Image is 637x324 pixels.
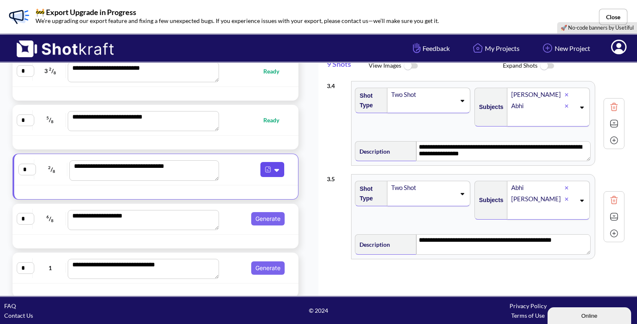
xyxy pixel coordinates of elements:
[262,164,273,175] img: Pdf Icon
[355,238,390,251] span: Description
[390,89,456,100] div: Two Shot
[35,212,66,225] span: /
[401,57,420,75] img: ToggleOff Icon
[46,214,49,219] span: 6
[35,263,66,273] span: 1
[561,24,634,31] a: 🚀 No-code banners by Usetiful
[411,41,423,55] img: Hand Icon
[390,182,456,193] div: Two Shot
[538,57,556,75] img: ToggleOff Icon
[36,163,67,176] span: /
[475,100,503,114] span: Subjects
[423,311,633,320] div: Terms of Use
[423,301,633,311] div: Privacy Policy
[608,194,620,206] img: Trash Icon
[251,261,285,275] button: Generate
[510,182,564,193] div: Abhi
[510,89,564,100] div: [PERSON_NAME]
[53,169,55,174] span: 8
[548,306,633,324] iframe: chat widget
[263,115,288,125] span: Ready
[475,193,503,207] span: Subjects
[49,66,51,71] span: 2
[608,227,620,240] img: Add Icon
[35,64,66,78] span: 3 /
[355,144,390,158] span: Description
[263,66,288,76] span: Ready
[510,193,564,205] div: [PERSON_NAME]
[54,71,56,76] span: 8
[608,117,620,130] img: Expand Icon
[464,37,526,59] a: My Projects
[327,77,347,91] div: 3 . 4
[327,55,369,77] span: 9 Shots
[540,41,555,55] img: Add Icon
[51,218,54,223] span: 8
[355,182,383,205] span: Shot Type
[510,100,564,111] div: Abhi
[4,302,16,309] a: FAQ
[48,165,51,170] span: 2
[51,119,54,124] span: 8
[4,312,33,319] a: Contact Us
[6,4,31,29] img: Banner
[411,43,450,53] span: Feedback
[503,57,637,75] span: Expand Shots
[251,212,285,225] button: Generate
[46,115,49,120] span: 5
[369,57,503,75] span: View Images
[534,37,596,59] a: New Project
[608,134,620,147] img: Add Icon
[608,210,620,223] img: Expand Icon
[599,9,627,25] button: Close
[327,170,347,184] div: 3 . 5
[355,89,383,112] span: Shot Type
[214,306,423,315] span: © 2024
[471,41,485,55] img: Home Icon
[36,16,439,25] p: We’re upgrading our export feature and fixing a few unexpected bugs. If you experience issues wit...
[35,113,66,127] span: /
[36,8,439,16] p: 🚧 Export Upgrade in Progress
[608,101,620,113] img: Trash Icon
